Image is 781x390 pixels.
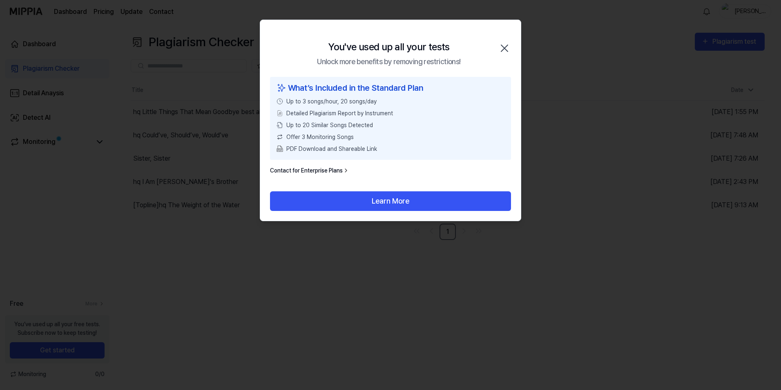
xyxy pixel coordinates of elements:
span: Up to 20 Similar Songs Detected [286,121,373,130]
div: Unlock more benefits by removing restrictions! [317,56,460,67]
div: What’s Included in the Standard Plan [277,82,504,94]
a: Contact for Enterprise Plans [270,166,349,175]
span: PDF Download and Shareable Link [286,145,377,153]
span: Detailed Plagiarism Report by Instrument [286,109,393,118]
div: You've used up all your tests [328,40,450,54]
img: sparkles icon [277,82,286,94]
button: Learn More [270,191,511,211]
img: PDF Download [277,146,283,152]
img: File Select [277,110,283,117]
span: Offer 3 Monitoring Songs [286,133,354,141]
span: Up to 3 songs/hour, 20 songs/day [286,97,377,106]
